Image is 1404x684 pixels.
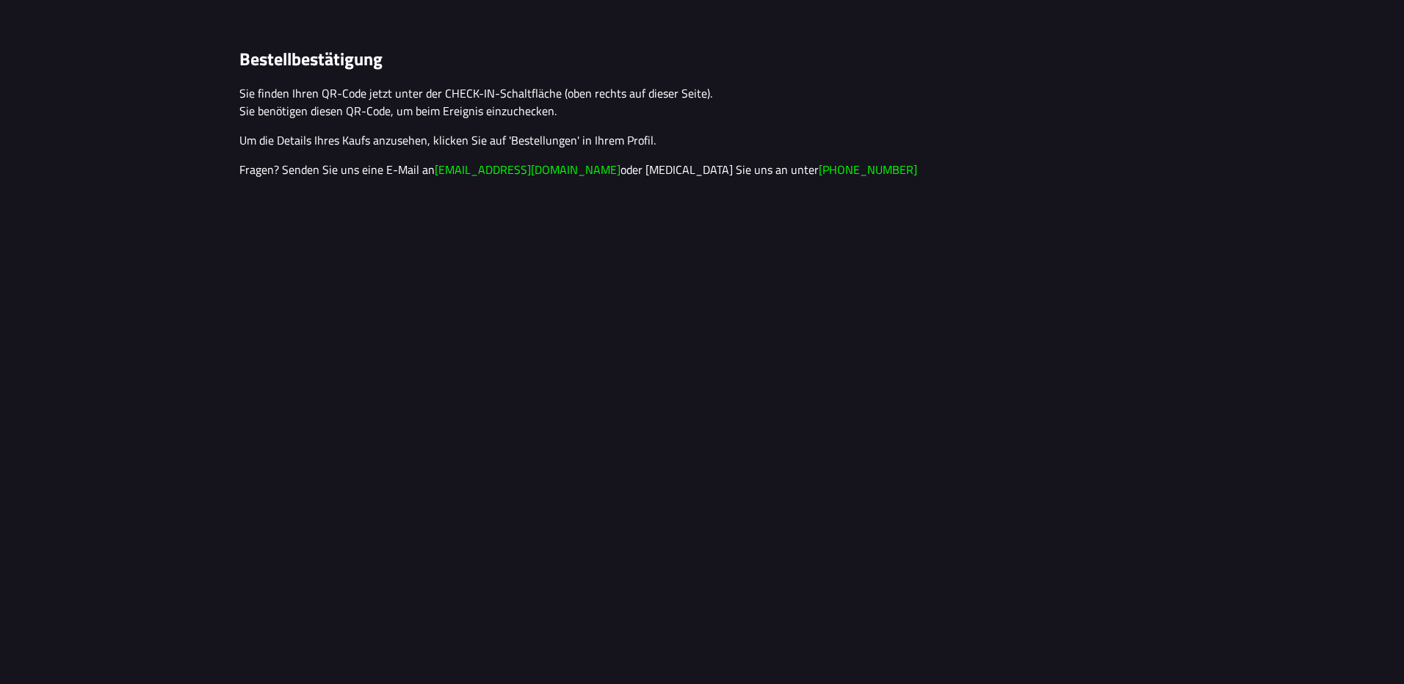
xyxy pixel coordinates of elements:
a: [PHONE_NUMBER] [819,161,917,178]
a: [EMAIL_ADDRESS][DOMAIN_NAME] [435,161,620,178]
p: Fragen? Senden Sie uns eine E-Mail an oder [MEDICAL_DATA] Sie uns an unter [239,161,1165,178]
p: Sie finden Ihren QR-Code jetzt unter der CHECK-IN-Schaltfläche (oben rechts auf dieser Seite). Si... [239,84,1165,120]
p: Um die Details Ihres Kaufs anzusehen, klicken Sie auf 'Bestellungen' in Ihrem Profil. [239,131,1165,149]
h1: Bestellbestätigung [239,48,1165,70]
